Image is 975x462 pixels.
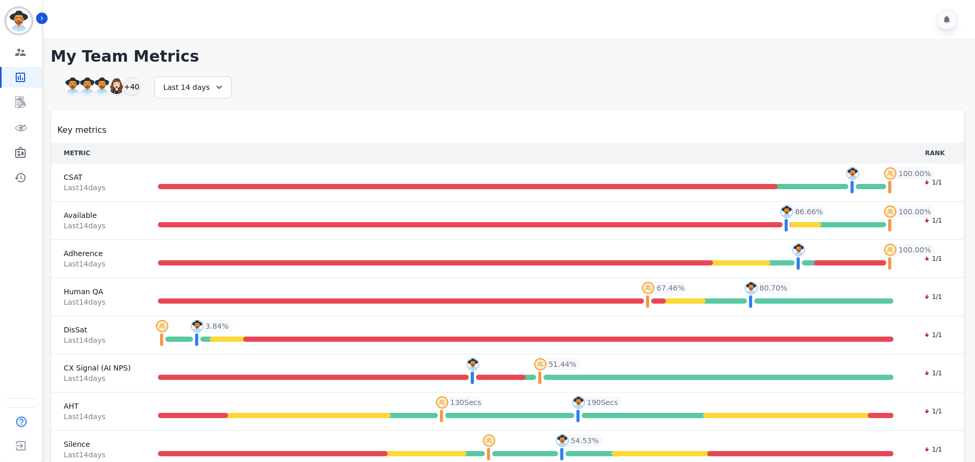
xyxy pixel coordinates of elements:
span: Last 14 day s [64,373,131,384]
div: 1/1 [919,253,947,264]
span: CSAT [64,172,131,182]
div: Last 14 days [154,76,232,98]
span: Last 14 day s [64,297,131,307]
img: profile-pic [884,244,897,256]
img: profile-pic [572,396,585,409]
img: profile-pic [483,434,495,447]
span: Available [64,210,131,221]
span: Adherence [64,248,131,259]
img: Bordered avatar [6,8,31,33]
span: 130 Secs [450,397,481,408]
th: METRIC [51,143,143,164]
span: DisSat [64,325,131,335]
img: profile-pic [642,282,654,294]
img: profile-pic [780,205,793,218]
span: Last 14 day s [64,335,131,345]
span: Silence [64,439,131,449]
img: profile-pic [846,167,859,180]
img: profile-pic [156,320,168,332]
img: profile-pic [534,358,547,371]
span: 100.00 % [899,245,931,255]
img: profile-pic [467,358,479,371]
th: RANK [906,143,964,164]
span: Last 14 day s [64,259,131,269]
div: 1/1 [919,444,947,455]
span: 86.66 % [795,206,823,217]
span: Last 14 day s [64,182,131,193]
span: Key metrics [58,124,107,136]
div: 1/1 [919,177,947,188]
img: profile-pic [436,396,448,409]
div: 1/1 [919,368,947,378]
div: 1/1 [919,215,947,226]
span: 3.84 % [206,321,229,331]
span: 67.46 % [656,283,684,293]
img: profile-pic [884,167,897,180]
span: CX Signal (AI NPS) [64,363,131,373]
h1: My Team Metrics [51,47,965,66]
img: profile-pic [884,205,897,218]
div: 1/1 [919,406,947,417]
img: profile-pic [745,282,757,294]
span: Last 14 day s [64,411,131,422]
div: 1/1 [919,330,947,340]
span: Last 14 day s [64,221,131,231]
span: 54.53 % [571,435,598,446]
img: profile-pic [191,320,203,332]
span: 100.00 % [899,168,931,179]
span: 80.70 % [759,283,787,293]
img: profile-pic [556,434,569,447]
span: 100.00 % [899,206,931,217]
img: profile-pic [792,244,805,256]
span: AHT [64,401,131,411]
div: +40 [123,77,141,95]
span: Last 14 day s [64,449,131,460]
div: 1/1 [919,292,947,302]
span: Human QA [64,286,131,297]
span: 51.44 % [549,359,576,369]
span: 190 Secs [587,397,618,408]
